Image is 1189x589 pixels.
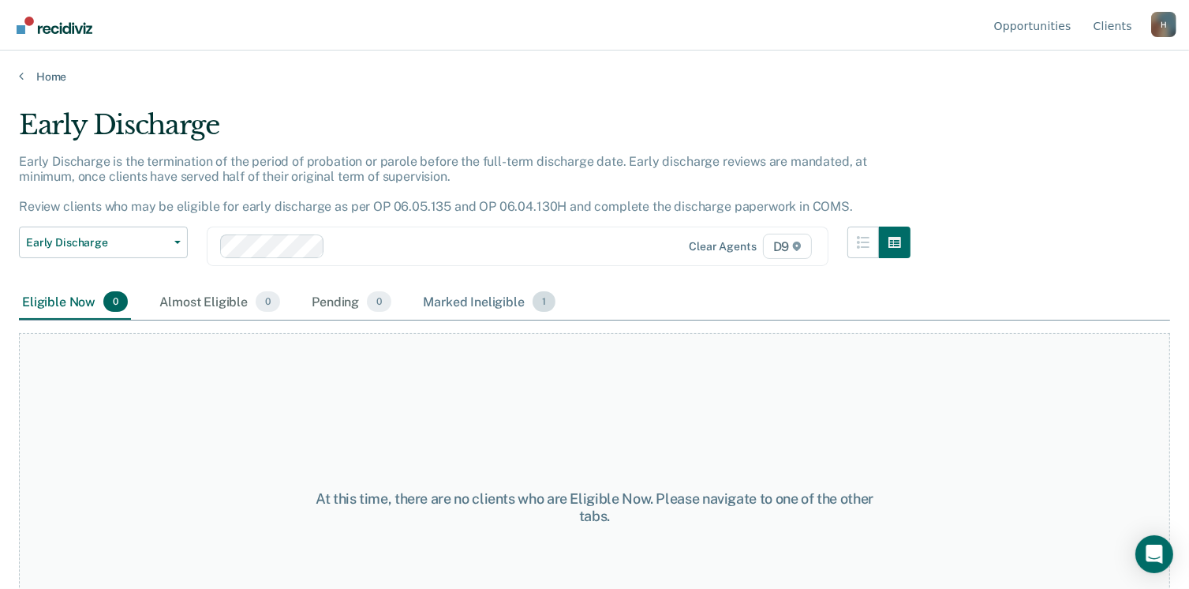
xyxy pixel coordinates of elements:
p: Early Discharge is the termination of the period of probation or parole before the full-term disc... [19,154,867,215]
div: Clear agents [689,240,756,253]
span: Early Discharge [26,236,168,249]
div: Early Discharge [19,109,910,154]
span: 0 [103,291,128,312]
img: Recidiviz [17,17,92,34]
button: Profile dropdown button [1151,12,1176,37]
span: 0 [367,291,391,312]
span: D9 [763,234,813,259]
div: Pending0 [308,285,394,320]
span: 0 [256,291,280,312]
div: H [1151,12,1176,37]
div: Eligible Now0 [19,285,131,320]
div: At this time, there are no clients who are Eligible Now. Please navigate to one of the other tabs. [307,490,882,524]
div: Almost Eligible0 [156,285,283,320]
button: Early Discharge [19,227,188,258]
div: Open Intercom Messenger [1135,535,1173,573]
div: Marked Ineligible1 [420,285,559,320]
a: Home [19,69,1170,84]
span: 1 [533,291,555,312]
